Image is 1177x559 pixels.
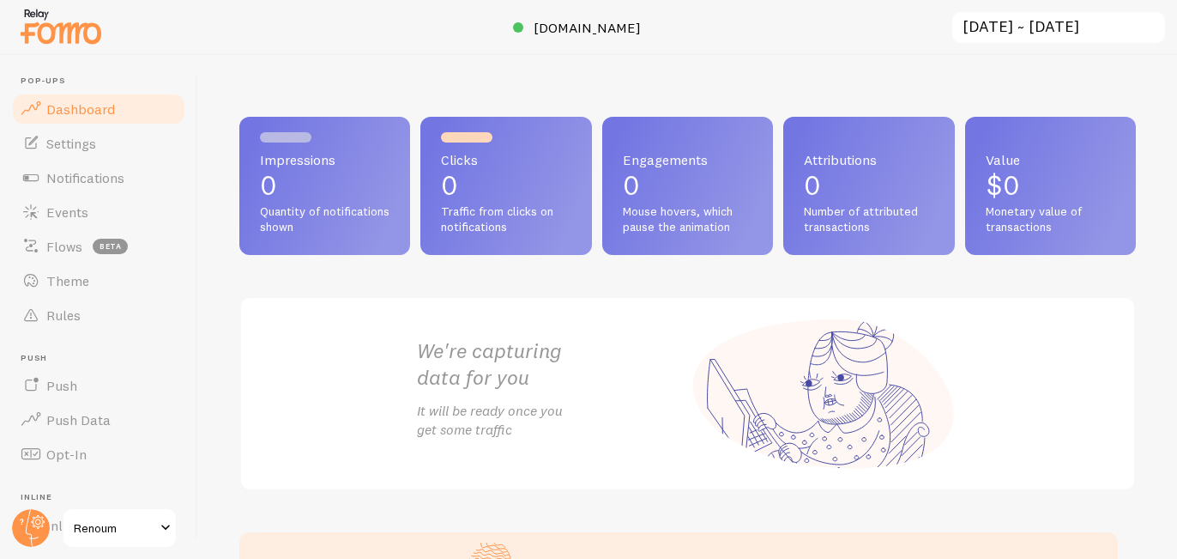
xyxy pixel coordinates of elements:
[46,377,77,394] span: Push
[986,204,1115,234] span: Monetary value of transactions
[46,446,87,463] span: Opt-In
[260,172,389,199] p: 0
[46,238,82,255] span: Flows
[10,195,187,229] a: Events
[804,153,933,167] span: Attributions
[623,153,752,167] span: Engagements
[21,492,187,503] span: Inline
[10,437,187,471] a: Opt-In
[46,169,124,186] span: Notifications
[46,204,88,221] span: Events
[21,353,187,364] span: Push
[93,239,128,254] span: beta
[417,337,688,391] h2: We're capturing data for you
[441,204,570,234] span: Traffic from clicks on notifications
[10,264,187,298] a: Theme
[46,100,115,118] span: Dashboard
[46,411,111,428] span: Push Data
[623,204,752,234] span: Mouse hovers, which pause the animation
[417,401,688,441] p: It will be ready once you get some traffic
[46,135,96,152] span: Settings
[21,76,187,87] span: Pop-ups
[46,307,81,324] span: Rules
[10,161,187,195] a: Notifications
[62,507,178,549] a: Renoum
[74,518,155,538] span: Renoum
[10,368,187,403] a: Push
[260,153,389,167] span: Impressions
[804,204,933,234] span: Number of attributed transactions
[804,172,933,199] p: 0
[10,403,187,437] a: Push Data
[986,168,1020,202] span: $0
[10,229,187,264] a: Flows beta
[260,204,389,234] span: Quantity of notifications shown
[10,298,187,332] a: Rules
[986,153,1115,167] span: Value
[441,153,570,167] span: Clicks
[623,172,752,199] p: 0
[18,4,104,48] img: fomo-relay-logo-orange.svg
[10,126,187,161] a: Settings
[10,92,187,126] a: Dashboard
[46,272,89,289] span: Theme
[441,172,570,199] p: 0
